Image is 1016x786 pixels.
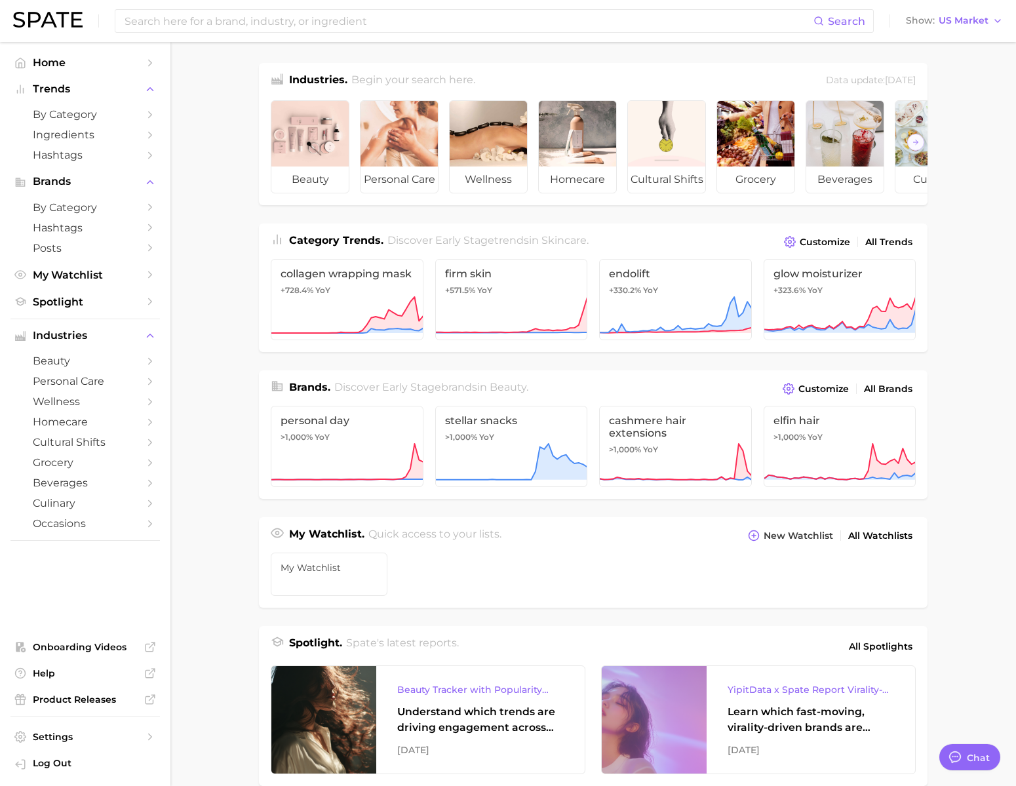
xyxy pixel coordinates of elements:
[599,259,752,340] a: endolift+330.2% YoY
[33,694,138,705] span: Product Releases
[10,391,160,412] a: wellness
[861,380,916,398] a: All Brands
[538,100,617,193] a: homecare
[33,477,138,489] span: beverages
[13,12,83,28] img: SPATE
[397,704,564,736] div: Understand which trends are driving engagement across platforms in the skin, hair, makeup, and fr...
[10,125,160,145] a: Ingredients
[351,72,475,90] h2: Begin your search here.
[10,371,160,391] a: personal care
[643,444,658,455] span: YoY
[798,383,849,395] span: Customize
[360,100,439,193] a: personal care
[728,742,894,758] div: [DATE]
[10,493,160,513] a: culinary
[10,172,160,191] button: Brands
[895,100,973,193] a: culinary
[800,237,850,248] span: Customize
[445,414,578,427] span: stellar snacks
[10,473,160,493] a: beverages
[808,432,823,442] span: YoY
[10,265,160,285] a: My Watchlist
[849,639,912,654] span: All Spotlights
[865,237,912,248] span: All Trends
[10,663,160,683] a: Help
[33,149,138,161] span: Hashtags
[33,416,138,428] span: homecare
[939,17,988,24] span: US Market
[806,100,884,193] a: beverages
[10,452,160,473] a: grocery
[781,233,853,251] button: Customize
[445,285,475,295] span: +571.5%
[281,285,313,295] span: +728.4%
[450,167,527,193] span: wellness
[33,222,138,234] span: Hashtags
[541,234,587,246] span: skincare
[10,727,160,747] a: Settings
[10,412,160,432] a: homecare
[33,731,138,743] span: Settings
[33,517,138,530] span: occasions
[609,444,641,454] span: >1,000%
[848,530,912,541] span: All Watchlists
[33,176,138,187] span: Brands
[716,100,795,193] a: grocery
[33,330,138,342] span: Industries
[334,381,528,393] span: Discover Early Stage brands in .
[289,526,364,545] h1: My Watchlist.
[33,436,138,448] span: cultural shifts
[271,167,349,193] span: beauty
[764,406,916,487] a: elfin hair>1,000% YoY
[773,414,907,427] span: elfin hair
[808,285,823,296] span: YoY
[601,665,916,774] a: YipitData x Spate Report Virality-Driven Brands Are Taking a Slice of the Beauty PieLearn which f...
[539,167,616,193] span: homecare
[906,17,935,24] span: Show
[599,406,752,487] a: cashmere hair extensions>1,000% YoY
[907,134,924,151] button: Scroll Right
[10,197,160,218] a: by Category
[281,267,414,280] span: collagen wrapping mask
[903,12,1006,29] button: ShowUS Market
[609,414,742,439] span: cashmere hair extensions
[271,665,585,774] a: Beauty Tracker with Popularity IndexUnderstand which trends are driving engagement across platfor...
[862,233,916,251] a: All Trends
[728,704,894,736] div: Learn which fast-moving, virality-driven brands are leading the pack, the risks of viral growth, ...
[745,526,836,545] button: New Watchlist
[846,635,916,658] a: All Spotlights
[33,128,138,141] span: Ingredients
[281,432,313,442] span: >1,000%
[123,10,813,32] input: Search here for a brand, industry, or ingredient
[445,432,477,442] span: >1,000%
[33,757,149,769] span: Log Out
[271,406,423,487] a: personal day>1,000% YoY
[628,167,705,193] span: cultural shifts
[271,100,349,193] a: beauty
[895,167,973,193] span: culinary
[33,641,138,653] span: Onboarding Videos
[828,15,865,28] span: Search
[33,108,138,121] span: by Category
[773,432,806,442] span: >1,000%
[10,145,160,165] a: Hashtags
[627,100,706,193] a: cultural shifts
[33,395,138,408] span: wellness
[10,513,160,534] a: occasions
[10,326,160,345] button: Industries
[387,234,589,246] span: Discover Early Stage trends in .
[33,201,138,214] span: by Category
[397,742,564,758] div: [DATE]
[361,167,438,193] span: personal care
[806,167,884,193] span: beverages
[10,432,160,452] a: cultural shifts
[33,667,138,679] span: Help
[271,259,423,340] a: collagen wrapping mask+728.4% YoY
[490,381,526,393] span: beauty
[10,637,160,657] a: Onboarding Videos
[10,238,160,258] a: Posts
[845,527,916,545] a: All Watchlists
[33,355,138,367] span: beauty
[33,242,138,254] span: Posts
[33,296,138,308] span: Spotlight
